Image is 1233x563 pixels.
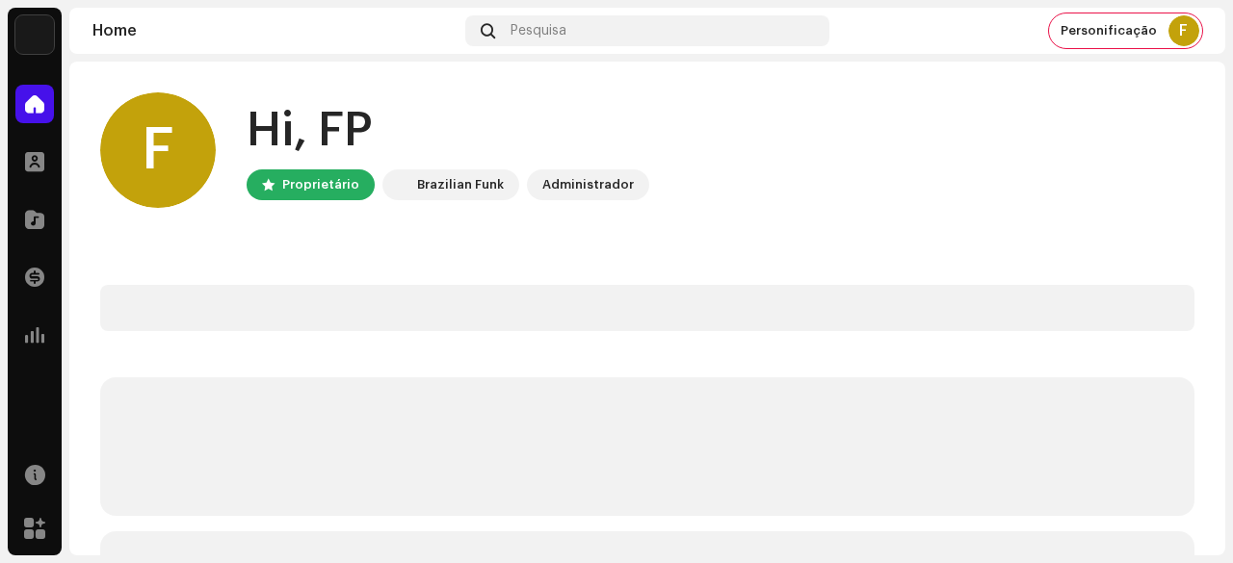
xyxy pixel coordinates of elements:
span: Personificação [1061,23,1157,38]
div: Administrador [542,173,634,196]
span: Pesquisa [511,23,566,38]
div: Brazilian Funk [417,173,504,196]
div: F [100,92,216,208]
div: Hi, FP [247,100,649,162]
div: Home [92,23,458,38]
img: 71bf27a5-dd94-4d93-852c-61362381b7db [386,173,409,196]
div: F [1168,15,1199,46]
img: 71bf27a5-dd94-4d93-852c-61362381b7db [15,15,54,54]
div: Proprietário [282,173,359,196]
